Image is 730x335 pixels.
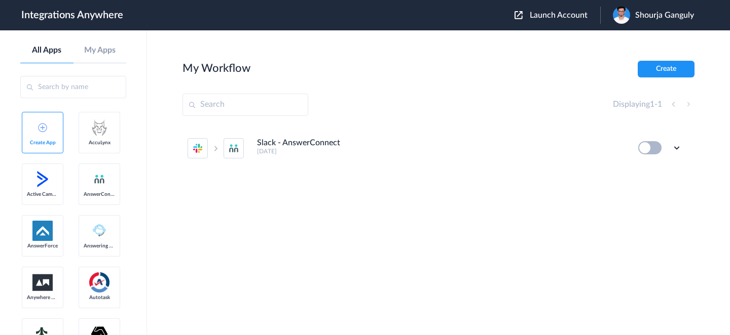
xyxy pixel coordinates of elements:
input: Search [182,94,308,116]
h2: My Workflow [182,62,250,75]
img: launch-acct-icon.svg [515,11,523,19]
h4: Slack - AnswerConnect [257,138,340,148]
span: AccuLynx [84,140,115,146]
span: Create App [27,140,58,146]
img: add-icon.svg [38,123,47,132]
h1: Integrations Anywhere [21,9,123,21]
h4: Displaying - [613,100,662,109]
img: Answering_service.png [89,221,109,241]
span: Launch Account [530,11,588,19]
button: Launch Account [515,11,600,20]
span: Autotask [84,295,115,301]
img: aww.png [32,274,53,291]
a: My Apps [74,46,127,55]
span: Active Campaign [27,191,58,197]
span: 1 [650,100,654,108]
button: Create [638,61,695,77]
h5: [DATE] [257,148,625,155]
img: af-app-logo.svg [32,221,53,241]
img: active-campaign-logo.svg [32,169,53,189]
img: answerconnect-logo.svg [93,173,105,185]
span: Anywhere Works [27,295,58,301]
span: Answering Service [84,243,115,249]
span: 1 [658,100,662,108]
a: All Apps [20,46,74,55]
span: AnswerForce [27,243,58,249]
span: Shourja Ganguly [635,11,694,20]
img: autotask.png [89,272,109,292]
img: pp-2.jpg [613,7,630,24]
span: AnswerConnect [84,191,115,197]
input: Search by name [20,76,126,98]
img: acculynx-logo.svg [89,117,109,138]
